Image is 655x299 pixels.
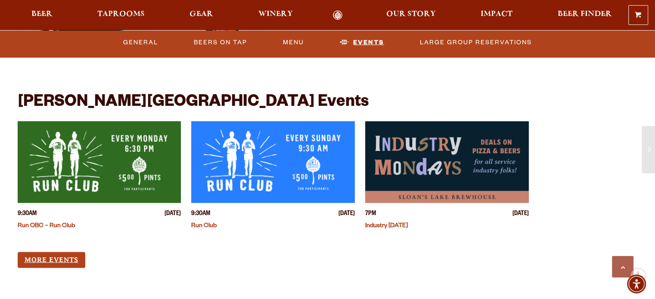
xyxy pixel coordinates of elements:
[381,10,441,20] a: Our Story
[184,10,219,20] a: Gear
[416,32,535,52] a: Large Group Reservations
[258,11,293,18] span: Winery
[18,252,85,268] a: More Events (opens in a new window)
[92,10,150,20] a: Taprooms
[512,210,529,219] span: [DATE]
[386,11,436,18] span: Our Story
[189,11,213,18] span: Gear
[18,94,369,113] h2: [PERSON_NAME][GEOGRAPHIC_DATA] Events
[18,210,37,219] span: 9:30AM
[557,11,612,18] span: Beer Finder
[475,10,518,20] a: Impact
[481,11,512,18] span: Impact
[365,121,529,203] a: View event details
[612,256,633,277] a: Scroll to top
[191,121,355,203] a: View event details
[26,10,58,20] a: Beer
[365,223,408,230] a: Industry [DATE]
[322,10,354,20] a: Odell Home
[97,11,145,18] span: Taprooms
[627,274,646,293] div: Accessibility Menu
[336,32,388,52] a: Events
[552,10,617,20] a: Beer Finder
[365,210,376,219] span: 7PM
[338,210,355,219] span: [DATE]
[31,11,53,18] span: Beer
[190,32,251,52] a: Beers On Tap
[120,32,161,52] a: General
[279,32,307,52] a: Menu
[18,223,75,230] a: Run OBC – Run Club
[191,210,210,219] span: 9:30AM
[165,210,181,219] span: [DATE]
[253,10,298,20] a: Winery
[191,223,217,230] a: Run Club
[18,121,181,203] a: View event details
